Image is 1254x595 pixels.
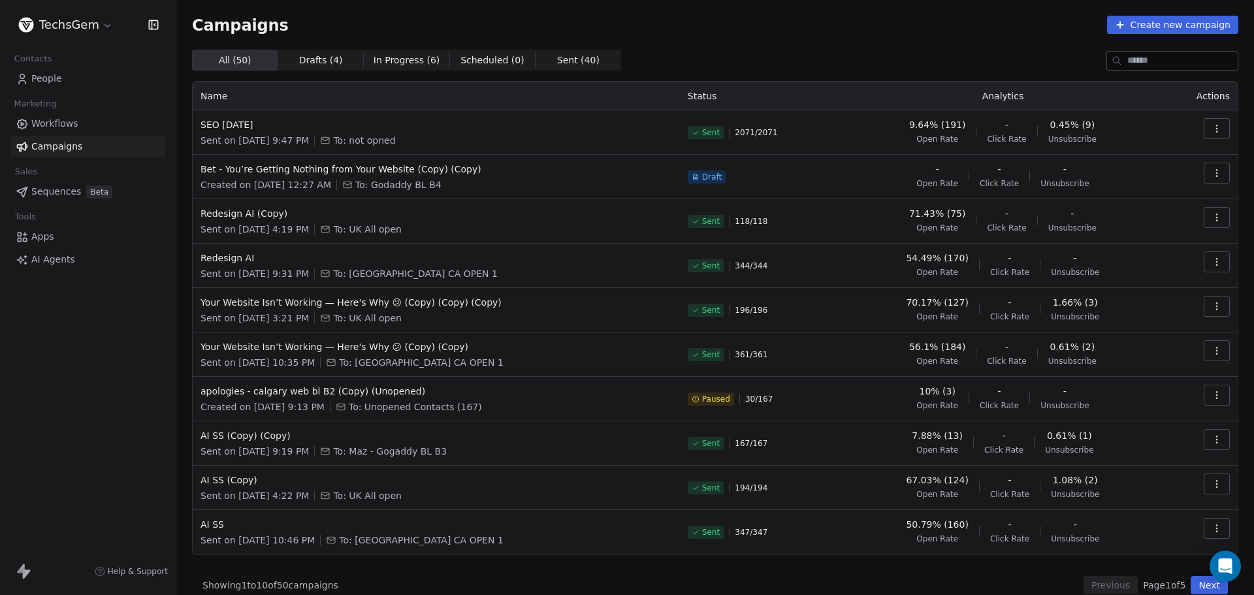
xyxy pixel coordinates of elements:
span: - [1003,429,1006,442]
span: Open Rate [916,134,958,144]
a: Workflows [10,113,165,135]
span: Open Rate [916,445,958,455]
span: To: not opned [333,134,395,147]
span: TechsGem [39,16,99,33]
span: Sent [702,527,720,538]
span: 0.45% (9) [1050,118,1095,131]
span: Open Rate [916,312,958,322]
span: Click Rate [990,267,1029,278]
span: apologies - calgary web bl B2 (Copy) (Unopened) [201,385,672,398]
span: To: Godaddy BL B4 [355,178,442,191]
span: 167 / 167 [735,438,767,449]
span: 54.49% (170) [906,251,968,265]
span: Click Rate [990,489,1029,500]
span: Sent on [DATE] 9:31 PM [201,267,309,280]
span: Sent [702,127,720,138]
span: Sent [702,305,720,315]
span: Unsubscribe [1051,267,1099,278]
span: SEO [DATE] [201,118,672,131]
button: TechsGem [16,14,116,36]
span: To: UK All open [333,312,402,325]
span: - [1008,474,1011,487]
span: 9.64% (191) [909,118,966,131]
span: 344 / 344 [735,261,767,271]
span: To: USA CA OPEN 1 [333,267,497,280]
th: Name [193,82,680,110]
span: 1.66% (3) [1053,296,1098,309]
span: - [998,163,1001,176]
span: - [1005,118,1008,131]
span: Open Rate [916,356,958,366]
span: Sent on [DATE] 9:19 PM [201,445,309,458]
span: Showing 1 to 10 of 50 campaigns [202,579,338,592]
span: Paused [702,394,730,404]
a: Campaigns [10,136,165,157]
span: Contacts [8,49,57,69]
span: Your Website Isn’t Working — Here's Why 😕 (Copy) (Copy) (Copy) [201,296,672,309]
span: 7.88% (13) [912,429,963,442]
span: Unsubscribe [1051,534,1099,544]
span: - [1074,251,1077,265]
span: Unsubscribe [1040,178,1089,189]
span: 347 / 347 [735,527,767,538]
span: Your Website Isn’t Working — Here's Why 😕 (Copy) (Copy) [201,340,672,353]
span: Unsubscribe [1048,223,1097,233]
span: 1.08% (2) [1053,474,1098,487]
span: Scheduled ( 0 ) [460,54,524,67]
span: To: Maz - Gogaddy BL B3 [333,445,447,458]
span: 70.17% (127) [906,296,968,309]
span: - [1074,518,1077,531]
span: Beta [86,185,112,199]
span: Unsubscribe [1048,356,1097,366]
span: Click Rate [980,178,1019,189]
th: Analytics [843,82,1163,110]
span: Sent on [DATE] 3:21 PM [201,312,309,325]
span: Click Rate [984,445,1023,455]
span: Drafts ( 4 ) [299,54,343,67]
span: 71.43% (75) [909,207,966,220]
span: Click Rate [990,534,1029,544]
span: - [936,163,939,176]
span: 361 / 361 [735,349,767,360]
span: 56.1% (184) [909,340,966,353]
span: Unsubscribe [1040,400,1089,411]
span: In Progress ( 6 ) [374,54,440,67]
span: Page 1 of 5 [1143,579,1185,592]
button: Create new campaign [1107,16,1238,34]
a: SequencesBeta [10,181,165,202]
span: Open Rate [916,178,958,189]
span: Created on [DATE] 9:13 PM [201,400,325,413]
span: Sent [702,438,720,449]
img: Untitled%20design.png [18,17,34,33]
th: Actions [1163,82,1238,110]
span: Sequences [31,185,81,199]
div: Open Intercom Messenger [1210,551,1241,582]
span: 0.61% (2) [1050,340,1095,353]
span: Sent [702,216,720,227]
span: 30 / 167 [745,394,773,404]
span: Unsubscribe [1051,489,1099,500]
span: Sent on [DATE] 4:22 PM [201,489,309,502]
span: Sent [702,349,720,360]
span: - [998,385,1001,398]
span: - [1063,163,1067,176]
span: AI Agents [31,253,75,266]
span: - [1008,518,1011,531]
span: - [1005,340,1008,353]
span: Sent on [DATE] 10:46 PM [201,534,315,547]
span: Open Rate [916,223,958,233]
span: Help & Support [108,566,168,577]
button: Next [1191,576,1228,594]
span: 67.03% (124) [906,474,968,487]
span: Click Rate [990,312,1029,322]
span: To: USA CA OPEN 1 [339,534,503,547]
span: 196 / 196 [735,305,767,315]
span: 118 / 118 [735,216,767,227]
span: Created on [DATE] 12:27 AM [201,178,331,191]
span: Redesign AI (Copy) [201,207,672,220]
span: Unsubscribe [1048,134,1097,144]
span: Bet - You’re Getting Nothing from Your Website (Copy) (Copy) [201,163,672,176]
span: Unsubscribe [1045,445,1093,455]
span: - [1063,385,1067,398]
span: Sent ( 40 ) [557,54,600,67]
